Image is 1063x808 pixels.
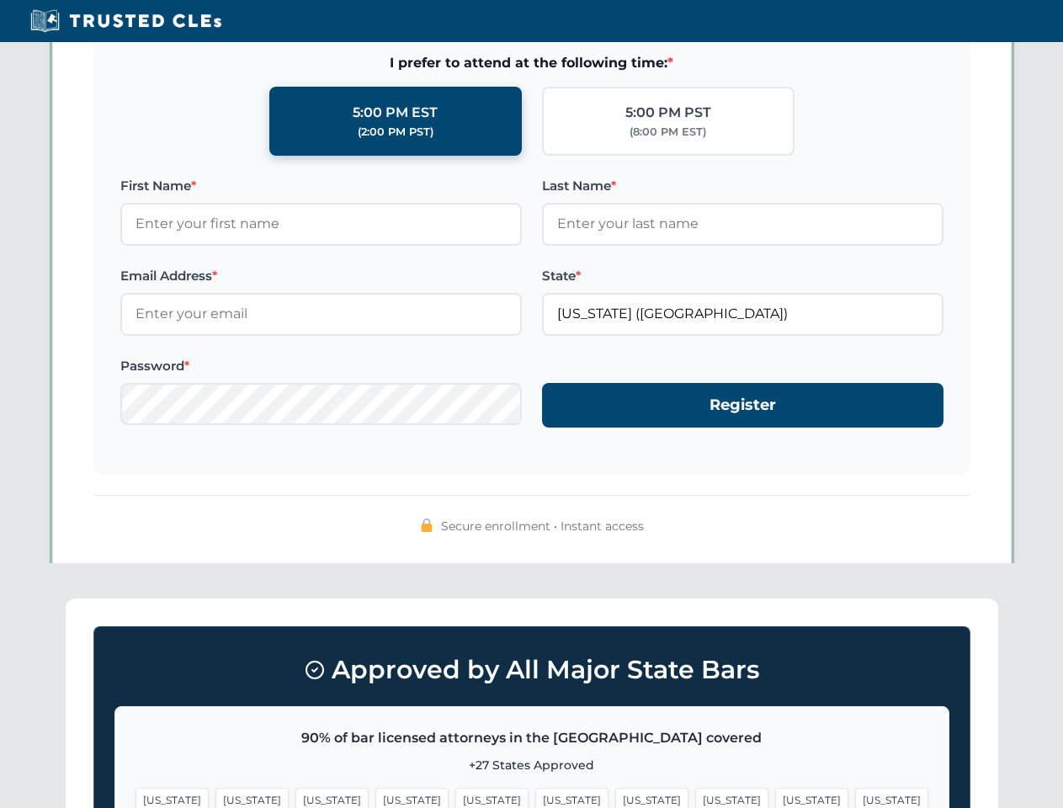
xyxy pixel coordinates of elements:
[358,124,433,141] div: (2:00 PM PST)
[120,266,522,286] label: Email Address
[120,203,522,245] input: Enter your first name
[542,266,943,286] label: State
[136,756,928,774] p: +27 States Approved
[120,293,522,335] input: Enter your email
[120,356,522,376] label: Password
[136,727,928,749] p: 90% of bar licensed attorneys in the [GEOGRAPHIC_DATA] covered
[542,293,943,335] input: Florida (FL)
[542,383,943,428] button: Register
[542,203,943,245] input: Enter your last name
[441,517,644,535] span: Secure enrollment • Instant access
[25,8,226,34] img: Trusted CLEs
[114,647,949,693] h3: Approved by All Major State Bars
[625,102,711,124] div: 5:00 PM PST
[353,102,438,124] div: 5:00 PM EST
[630,124,706,141] div: (8:00 PM EST)
[542,176,943,196] label: Last Name
[120,52,943,74] span: I prefer to attend at the following time:
[420,518,433,532] img: 🔒
[120,176,522,196] label: First Name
